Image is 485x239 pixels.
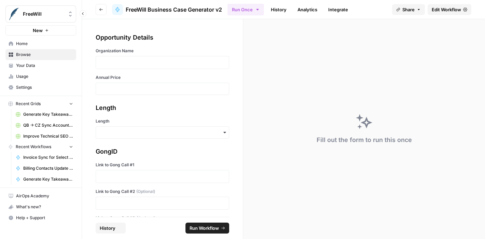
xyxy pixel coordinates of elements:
button: History [96,223,126,234]
a: Improve Technical SEO for Page [13,131,76,142]
span: FreeWill [23,11,64,17]
span: AirOps Academy [16,193,73,199]
button: Run Workflow [185,223,229,234]
span: Usage [16,73,73,80]
a: Settings [5,82,76,93]
label: Length [96,118,229,124]
a: Home [5,38,76,49]
button: Run Once [227,4,264,15]
div: Fill out the form to run this once [317,135,412,145]
span: QB -> CZ Sync Account Matching [23,122,73,128]
button: What's new? [5,201,76,212]
span: Run Workflow [190,225,219,231]
a: QB -> CZ Sync Account Matching [13,120,76,131]
a: Integrate [324,4,352,15]
a: AirOps Academy [5,191,76,201]
a: Usage [5,71,76,82]
label: Link to Gong Call #3 [96,215,229,221]
span: Help + Support [16,215,73,221]
button: New [5,25,76,36]
span: Your Data [16,62,73,69]
span: (Optional) [136,188,155,195]
span: Generate Key Takeaways from Webinar Transcripts [23,111,73,117]
a: Your Data [5,60,76,71]
a: Billing Contacts Update Workflow v3.0 [13,163,76,174]
button: Workspace: FreeWill [5,5,76,23]
button: Help + Support [5,212,76,223]
span: Home [16,41,73,47]
div: Length [96,103,229,113]
span: Browse [16,52,73,58]
label: Link to Gong Call #1 [96,162,229,168]
a: FreeWill Business Case Generator v2 [112,4,222,15]
a: Browse [5,49,76,60]
span: Invoice Sync for Select Partners (QB -> CZ) [23,154,73,160]
span: History [100,225,115,231]
span: Billing Contacts Update Workflow v3.0 [23,165,73,171]
span: New [33,27,43,34]
div: GongID [96,147,229,156]
span: Edit Workflow [432,6,461,13]
span: Share [402,6,415,13]
div: What's new? [6,202,76,212]
img: FreeWill Logo [8,8,20,20]
span: Settings [16,84,73,90]
a: Generate Key Takeaways from Webinar Transcripts [13,109,76,120]
a: Edit Workflow [428,4,471,15]
a: Invoice Sync for Select Partners (QB -> CZ) [13,152,76,163]
button: Share [392,4,425,15]
button: Recent Workflows [5,142,76,152]
a: History [267,4,291,15]
label: Link to Gong Call #2 [96,188,229,195]
span: Recent Grids [16,101,41,107]
label: Organization Name [96,48,229,54]
button: Recent Grids [5,99,76,109]
span: Improve Technical SEO for Page [23,133,73,139]
span: FreeWill Business Case Generator v2 [126,5,222,14]
label: Annual Price [96,74,229,81]
a: Generate Key Takeaways from Webinar Transcript [13,174,76,185]
span: (Optional) [137,215,155,221]
div: Opportunity Details [96,33,229,42]
a: Analytics [293,4,321,15]
span: Generate Key Takeaways from Webinar Transcript [23,176,73,182]
span: Recent Workflows [16,144,51,150]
